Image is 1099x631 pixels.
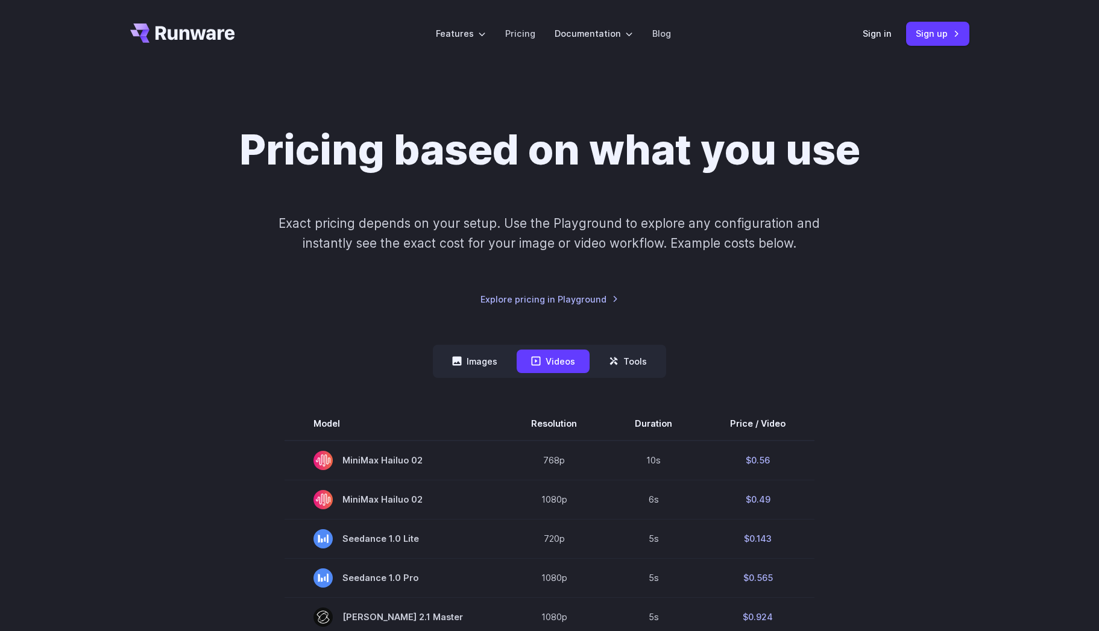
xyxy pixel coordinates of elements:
td: $0.565 [701,558,814,597]
label: Documentation [555,27,633,40]
th: Duration [606,407,701,441]
label: Features [436,27,486,40]
th: Resolution [502,407,606,441]
td: 1080p [502,558,606,597]
a: Blog [652,27,671,40]
h1: Pricing based on what you use [239,125,860,175]
span: Seedance 1.0 Pro [313,568,473,588]
td: 720p [502,519,606,558]
span: MiniMax Hailuo 02 [313,451,473,470]
a: Go to / [130,24,235,43]
td: 10s [606,441,701,480]
a: Explore pricing in Playground [480,292,619,306]
td: 5s [606,519,701,558]
td: 5s [606,558,701,597]
p: Exact pricing depends on your setup. Use the Playground to explore any configuration and instantl... [256,213,843,254]
td: 768p [502,441,606,480]
th: Model [285,407,502,441]
span: MiniMax Hailuo 02 [313,490,473,509]
td: 6s [606,480,701,519]
button: Videos [517,350,590,373]
td: $0.49 [701,480,814,519]
a: Pricing [505,27,535,40]
td: $0.143 [701,519,814,558]
a: Sign in [863,27,892,40]
td: 1080p [502,480,606,519]
td: $0.56 [701,441,814,480]
a: Sign up [906,22,969,45]
th: Price / Video [701,407,814,441]
span: [PERSON_NAME] 2.1 Master [313,607,473,627]
button: Images [438,350,512,373]
span: Seedance 1.0 Lite [313,529,473,548]
button: Tools [594,350,661,373]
